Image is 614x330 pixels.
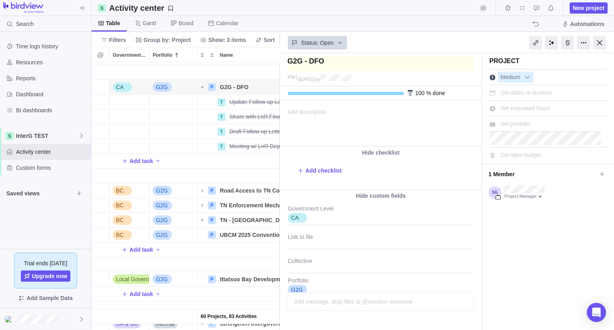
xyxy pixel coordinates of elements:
[110,124,150,139] div: Government Level
[208,231,216,239] div: P
[150,213,197,227] div: G2G
[122,288,153,300] span: Add task
[197,213,353,228] div: Name
[95,50,106,61] span: Selection mode
[110,309,150,324] div: Government Level
[130,290,153,298] span: Add task
[150,109,197,124] div: Portfolio
[500,105,550,111] span: Set estimated hours
[577,36,590,50] div: More actions
[545,2,556,14] span: Notifications
[220,201,295,209] span: TN Enforcement Mechanism
[16,132,78,140] span: InterG TEST
[150,272,197,286] div: G2G
[110,302,150,316] div: Government Level
[217,228,353,242] div: UBCM 2025 Convention
[217,143,225,151] div: T
[116,216,124,224] span: BC
[504,193,544,200] div: Project Manager
[24,259,68,267] span: Trial ends [DATE]
[573,4,604,12] span: New project
[217,213,353,227] div: TN - Old Toquaht Bay Campground
[217,183,353,198] div: Road Access to TN Community
[110,213,150,228] div: Government Level
[197,198,353,213] div: Name
[106,2,177,14] span: Save your current layout and filters as a View
[16,20,34,28] span: Search
[110,109,150,124] div: Government Level
[217,98,225,106] div: T
[280,147,482,159] div: Hide checklist
[116,83,124,91] span: CA
[150,302,197,316] div: Portfolio
[280,101,326,146] span: Add description
[488,167,596,181] span: 1 Member
[150,309,197,324] div: Portfolio
[150,198,197,213] div: Portfolio
[197,50,207,61] span: Expand
[16,74,88,82] span: Reports
[110,198,149,213] div: BC
[143,19,156,27] span: Gantt
[5,316,14,322] img: Show
[156,187,168,195] span: G2G
[226,139,353,153] div: Meeting w/ LnR Dept re. Crab Harvesting
[226,95,353,109] div: Update Follow up Letter
[217,128,225,136] div: T
[155,244,161,255] span: Add activity
[220,187,303,195] span: Road Access to TN Community
[156,275,168,283] span: G2G
[156,83,168,91] span: G2G
[297,165,342,176] span: Add checklist
[197,80,353,95] div: Name
[561,36,574,50] div: Billing
[16,42,88,50] span: Time logs history
[217,48,353,62] div: Name
[116,201,124,209] span: BC
[301,39,334,47] span: Status: Open
[16,148,88,156] span: Activity center
[208,216,216,224] div: P
[220,83,249,91] span: G2G - DFO
[500,152,542,158] span: Set labor budget
[489,58,520,64] span: Project
[110,48,149,62] div: Government Level
[500,121,530,127] span: Set portfolio
[587,303,606,322] div: Open Intercom Messenger
[16,106,88,114] span: BI dashboards
[109,2,164,14] h2: Activity center
[3,2,44,14] img: logo
[208,201,216,209] div: P
[110,139,150,154] div: Government Level
[197,272,353,287] div: Name
[21,270,71,282] span: Upgrade now
[217,80,353,94] div: G2G - DFO
[299,77,314,82] span: [DATE]
[6,189,74,197] span: Saved views
[130,157,153,165] span: Add task
[155,155,161,167] span: Add activity
[109,36,126,44] span: Filters
[110,169,150,183] div: Government Level
[113,51,146,59] span: Government Level
[156,231,168,239] span: G2G
[220,231,283,239] span: UBCM 2025 Convention
[502,2,513,14] span: Time logs
[110,198,150,213] div: Government Level
[426,90,445,96] span: % done
[208,36,246,44] span: Show: 3 items
[201,312,257,320] span: 60 Projects, 83 Activities
[110,183,150,198] div: Government Level
[122,244,153,255] span: Add task
[208,275,216,283] div: P
[110,183,149,198] div: BC
[122,155,153,167] span: Add task
[116,275,183,283] span: Local Government (ACRD)
[197,139,353,154] div: Name
[207,50,217,61] span: Collapse
[287,75,295,80] div: #58
[150,95,197,109] div: Portfolio
[197,228,353,243] div: Name
[150,213,197,228] div: Portfolio
[150,272,197,287] div: Portfolio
